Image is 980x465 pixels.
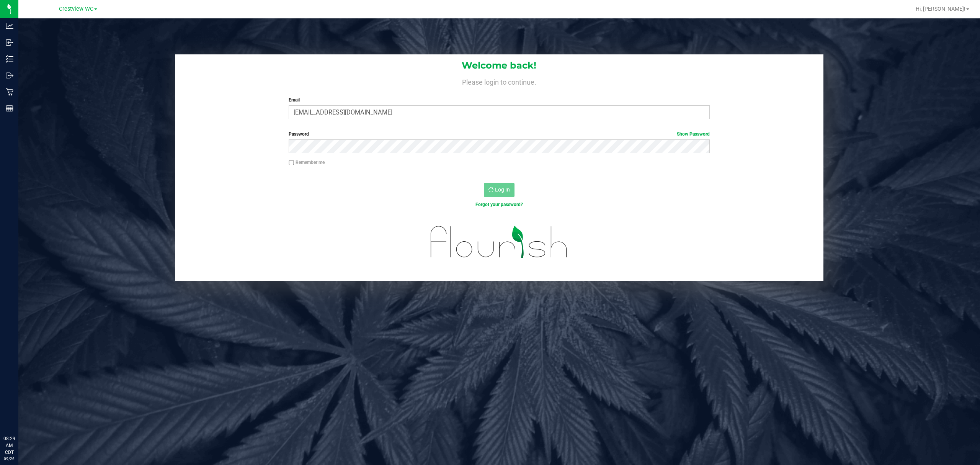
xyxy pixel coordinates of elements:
[418,216,580,268] img: flourish_logo.svg
[484,183,514,197] button: Log In
[289,97,710,103] label: Email
[289,159,325,166] label: Remember me
[6,105,13,112] inline-svg: Reports
[916,6,965,12] span: Hi, [PERSON_NAME]!
[289,160,294,165] input: Remember me
[289,131,309,137] span: Password
[6,88,13,96] inline-svg: Retail
[677,131,710,137] a: Show Password
[475,202,523,207] a: Forgot your password?
[59,6,93,12] span: Crestview WC
[6,22,13,30] inline-svg: Analytics
[3,435,15,456] p: 08:29 AM CDT
[3,456,15,462] p: 09/26
[495,187,510,193] span: Log In
[175,77,824,86] h4: Please login to continue.
[6,39,13,46] inline-svg: Inbound
[6,55,13,63] inline-svg: Inventory
[175,61,824,70] h1: Welcome back!
[6,72,13,79] inline-svg: Outbound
